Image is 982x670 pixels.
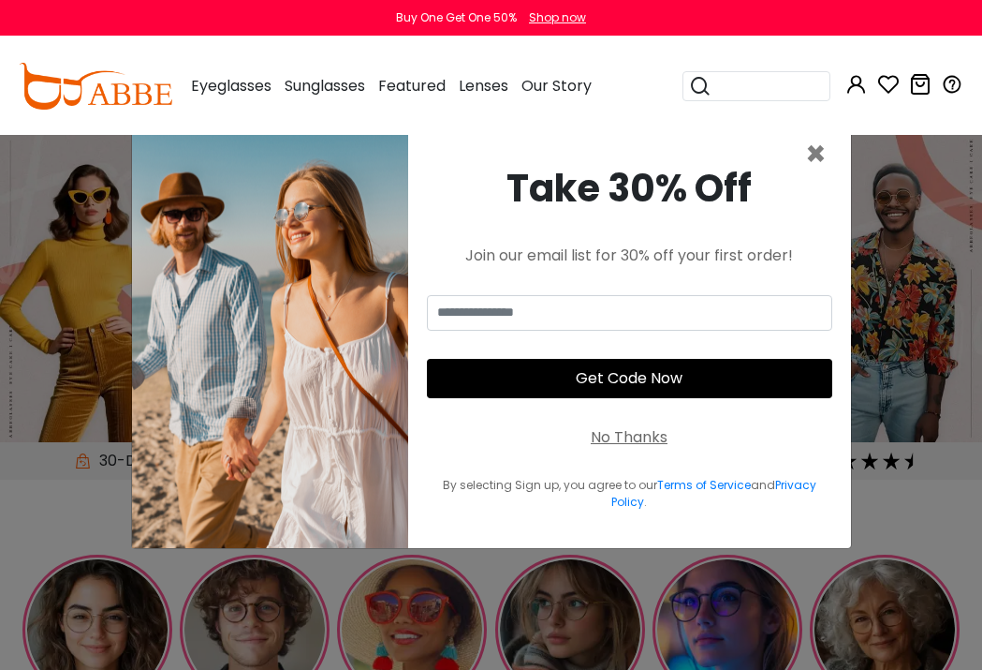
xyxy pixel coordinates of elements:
[459,75,508,97] span: Lenses
[529,9,586,26] div: Shop now
[521,75,592,97] span: Our Story
[191,75,271,97] span: Eyeglasses
[378,75,446,97] span: Featured
[805,130,827,178] span: ×
[805,138,827,171] button: Close
[427,245,832,267] div: Join our email list for 30% off your first order!
[427,359,832,398] button: Get Code Now
[611,477,816,510] a: Privacy Policy
[591,426,667,449] div: No Thanks
[285,75,365,97] span: Sunglasses
[657,477,751,493] a: Terms of Service
[520,9,586,25] a: Shop now
[132,123,408,548] img: welcome
[427,160,832,216] div: Take 30% Off
[19,63,172,110] img: abbeglasses.com
[396,9,517,26] div: Buy One Get One 50%
[427,477,832,511] div: By selecting Sign up, you agree to our and .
